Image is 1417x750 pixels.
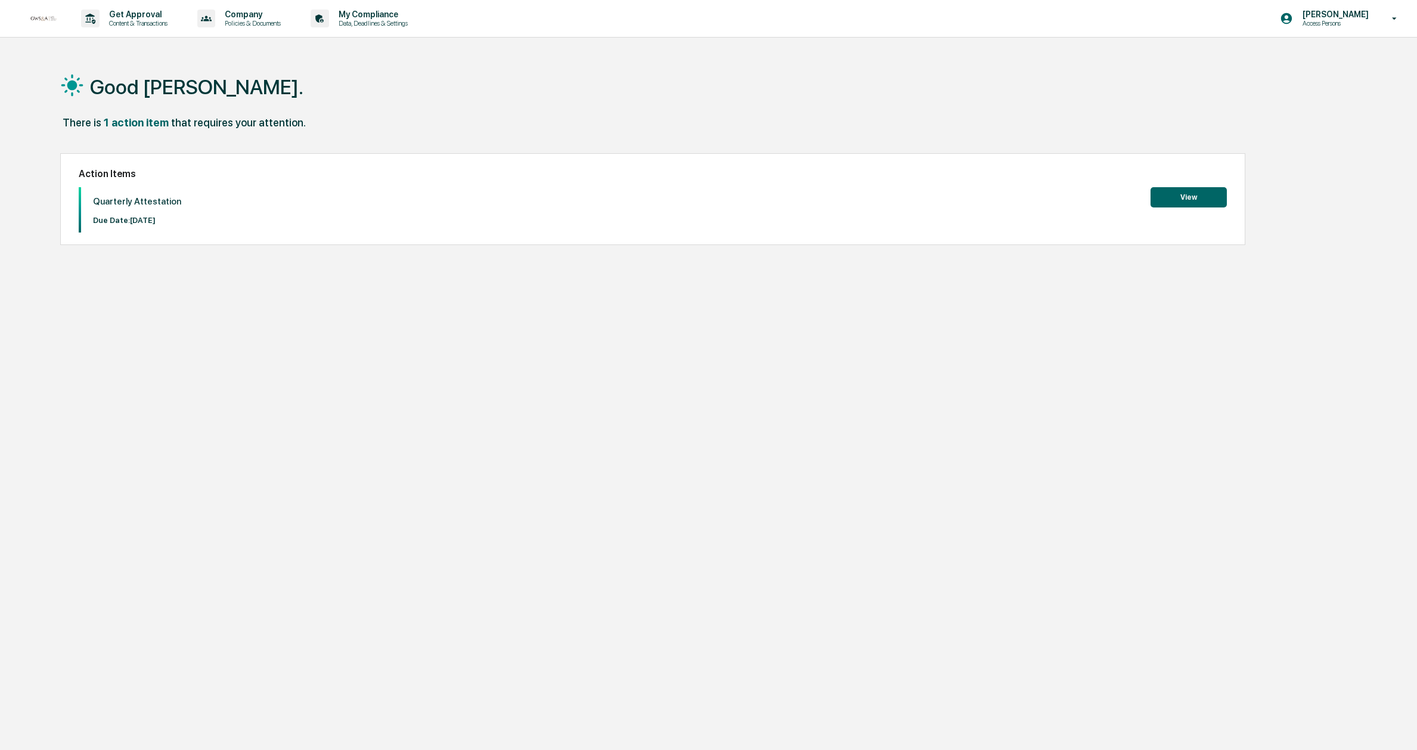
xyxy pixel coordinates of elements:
p: Policies & Documents [215,19,287,27]
p: Company [215,10,287,19]
button: View [1151,187,1227,207]
div: There is [63,116,101,129]
a: View [1151,191,1227,202]
p: Quarterly Attestation [93,196,181,207]
p: Access Persons [1293,19,1375,27]
div: 1 action item [104,116,169,129]
p: Get Approval [100,10,173,19]
p: Due Date: [DATE] [93,216,181,225]
h1: Good [PERSON_NAME]. [90,75,303,99]
div: that requires your attention. [171,116,306,129]
p: [PERSON_NAME] [1293,10,1375,19]
h2: Action Items [79,168,1226,179]
p: My Compliance [329,10,414,19]
p: Data, Deadlines & Settings [329,19,414,27]
img: logo [29,16,57,21]
p: Content & Transactions [100,19,173,27]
